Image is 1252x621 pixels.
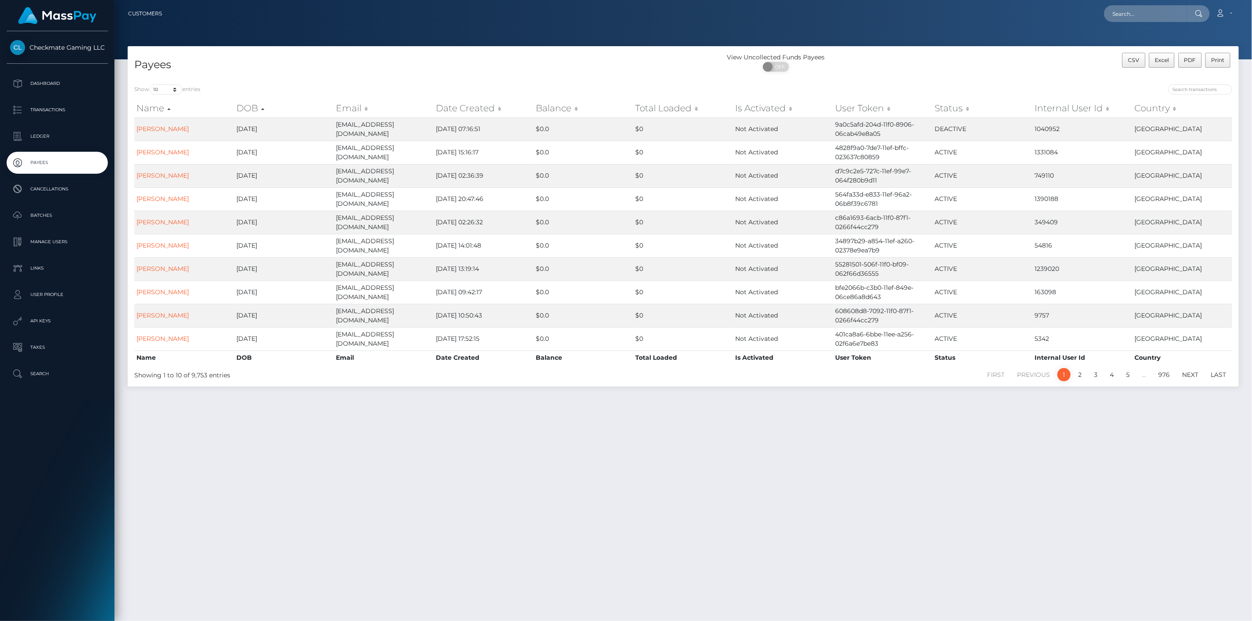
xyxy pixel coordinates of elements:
[234,281,334,304] td: [DATE]
[434,164,534,187] td: [DATE] 02:36:39
[234,351,334,365] th: DOB
[534,99,633,117] th: Balance: activate to sort column ascending
[136,125,189,133] a: [PERSON_NAME]
[1153,368,1175,381] a: 976
[933,141,1033,164] td: ACTIVE
[7,336,108,358] a: Taxes
[434,141,534,164] td: [DATE] 15:16:17
[334,281,434,304] td: [EMAIL_ADDRESS][DOMAIN_NAME]
[7,152,108,174] a: Payees
[136,241,189,249] a: [PERSON_NAME]
[1032,187,1132,211] td: 1390188
[1155,57,1169,63] span: Excel
[1032,117,1132,141] td: 1040952
[10,288,104,301] p: User Profile
[683,53,869,62] div: View Uncollected Funds Payees
[1073,368,1086,381] a: 2
[10,77,104,90] p: Dashboard
[234,211,334,234] td: [DATE]
[833,211,933,234] td: c86a1693-6acb-11f0-87f1-0266f44cc279
[534,304,633,327] td: $0.0
[933,257,1033,281] td: ACTIVE
[933,351,1033,365] th: Status
[234,187,334,211] td: [DATE]
[134,367,584,380] div: Showing 1 to 10 of 9,753 entries
[534,257,633,281] td: $0.0
[128,4,162,23] a: Customers
[334,117,434,141] td: [EMAIL_ADDRESS][DOMAIN_NAME]
[434,99,534,117] th: Date Created: activate to sort column ascending
[7,310,108,332] a: API Keys
[733,304,833,327] td: Not Activated
[933,211,1033,234] td: ACTIVE
[7,205,108,226] a: Batches
[18,7,96,24] img: MassPay Logo
[10,183,104,196] p: Cancellations
[234,234,334,257] td: [DATE]
[1168,84,1232,95] input: Search transactions
[933,281,1033,304] td: ACTIVE
[10,40,25,55] img: Checkmate Gaming LLC
[234,304,334,327] td: [DATE]
[7,363,108,385] a: Search
[933,117,1033,141] td: DEACTIVE
[733,164,833,187] td: Not Activated
[1122,53,1145,68] button: CSV
[434,257,534,281] td: [DATE] 13:19:14
[534,187,633,211] td: $0.0
[833,351,933,365] th: User Token
[633,304,733,327] td: $0
[7,284,108,306] a: User Profile
[234,99,334,117] th: DOB: activate to sort column descending
[833,117,933,141] td: 9a0c5afd-204d-11f0-8906-06cab49e8a05
[1032,234,1132,257] td: 54816
[1132,117,1232,141] td: [GEOGRAPHIC_DATA]
[234,117,334,141] td: [DATE]
[10,314,104,328] p: API Keys
[234,327,334,351] td: [DATE]
[534,351,633,365] th: Balance
[10,262,104,275] p: Links
[1149,53,1175,68] button: Excel
[136,288,189,296] a: [PERSON_NAME]
[334,164,434,187] td: [EMAIL_ADDRESS][DOMAIN_NAME]
[1089,368,1102,381] a: 3
[833,187,933,211] td: 564fa33d-e833-11ef-96a2-06b8f39c6781
[633,211,733,234] td: $0
[134,351,234,365] th: Name
[633,99,733,117] th: Total Loaded: activate to sort column ascending
[733,211,833,234] td: Not Activated
[134,84,200,95] label: Show entries
[7,44,108,51] span: Checkmate Gaming LLC
[1032,351,1132,365] th: Internal User Id
[1177,368,1203,381] a: Next
[933,304,1033,327] td: ACTIVE
[933,327,1033,351] td: ACTIVE
[1132,304,1232,327] td: [GEOGRAPHIC_DATA]
[7,231,108,253] a: Manage Users
[833,99,933,117] th: User Token: activate to sort column ascending
[334,211,434,234] td: [EMAIL_ADDRESS][DOMAIN_NAME]
[10,341,104,354] p: Taxes
[833,234,933,257] td: 34897b29-a854-11ef-a260-02378e9ea7b9
[1206,368,1231,381] a: Last
[733,281,833,304] td: Not Activated
[1132,327,1232,351] td: [GEOGRAPHIC_DATA]
[136,195,189,203] a: [PERSON_NAME]
[136,335,189,343] a: [PERSON_NAME]
[833,141,933,164] td: 4828f9a0-7de7-11ef-bffc-023637c80859
[10,367,104,380] p: Search
[633,257,733,281] td: $0
[633,164,733,187] td: $0
[10,156,104,169] p: Payees
[933,234,1033,257] td: ACTIVE
[1032,281,1132,304] td: 163098
[534,211,633,234] td: $0.0
[334,234,434,257] td: [EMAIL_ADDRESS][DOMAIN_NAME]
[768,62,790,72] span: OFF
[136,265,189,273] a: [PERSON_NAME]
[334,99,434,117] th: Email: activate to sort column ascending
[434,327,534,351] td: [DATE] 17:52:15
[10,130,104,143] p: Ledger
[733,327,833,351] td: Not Activated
